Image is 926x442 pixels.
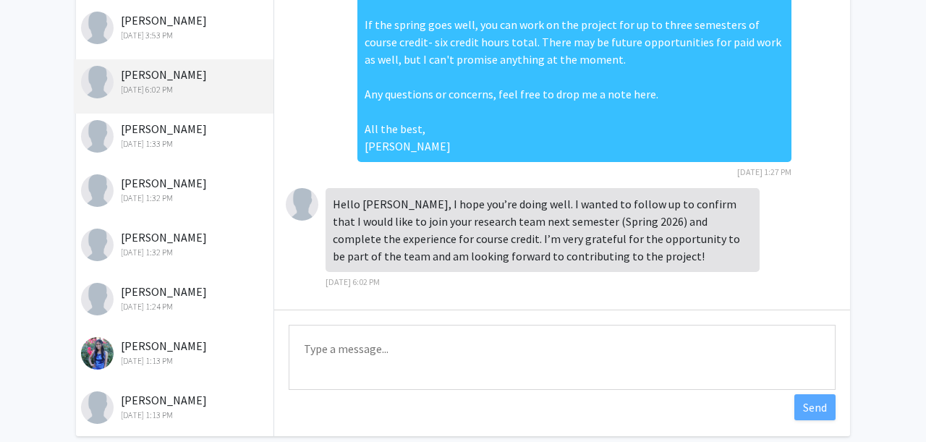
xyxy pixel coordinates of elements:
[81,137,270,150] div: [DATE] 1:33 PM
[81,391,270,422] div: [PERSON_NAME]
[81,12,114,44] img: Daniela Frealy
[81,283,114,315] img: Sophia Dalomba
[81,66,270,96] div: [PERSON_NAME]
[81,283,270,313] div: [PERSON_NAME]
[81,29,270,42] div: [DATE] 3:53 PM
[81,120,114,153] img: Nouran Abdelrahman
[81,120,270,150] div: [PERSON_NAME]
[81,229,114,261] img: Sean Mathias
[81,246,270,259] div: [DATE] 1:32 PM
[737,166,791,177] span: [DATE] 1:27 PM
[81,192,270,205] div: [DATE] 1:32 PM
[794,394,836,420] button: Send
[81,300,270,313] div: [DATE] 1:24 PM
[286,188,318,221] img: Malena Garcia
[81,337,270,367] div: [PERSON_NAME]
[11,377,61,431] iframe: Chat
[81,66,114,98] img: Malena Garcia
[81,337,114,370] img: Mirabel Van Nice
[326,188,760,272] div: Hello [PERSON_NAME], I hope you’re doing well. I wanted to follow up to confirm that I would like...
[81,409,270,422] div: [DATE] 1:13 PM
[81,174,270,205] div: [PERSON_NAME]
[81,391,114,424] img: Emerson Karl
[81,229,270,259] div: [PERSON_NAME]
[81,12,270,42] div: [PERSON_NAME]
[81,83,270,96] div: [DATE] 6:02 PM
[81,174,114,207] img: Priyana Khatri
[81,354,270,367] div: [DATE] 1:13 PM
[289,325,836,390] textarea: Message
[326,276,380,287] span: [DATE] 6:02 PM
